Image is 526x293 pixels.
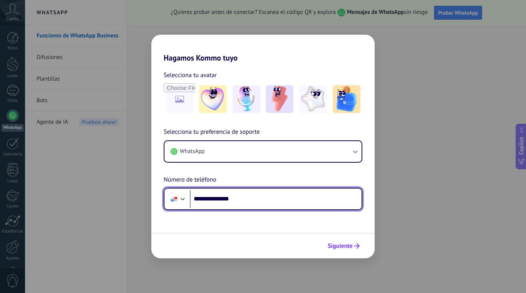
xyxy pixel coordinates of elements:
[199,85,227,113] img: -1.jpeg
[164,70,217,80] span: Selecciona tu avatar
[328,243,353,249] span: Siguiente
[266,85,293,113] img: -3.jpeg
[233,85,260,113] img: -2.jpeg
[180,148,204,155] span: WhatsApp
[164,175,216,185] span: Número de teléfono
[333,85,360,113] img: -5.jpeg
[164,127,260,137] span: Selecciona tu preferencia de soporte
[151,35,375,62] h2: Hagamos Kommo tuyo
[324,239,363,253] button: Siguiente
[299,85,327,113] img: -4.jpeg
[164,141,362,162] button: WhatsApp
[167,191,181,207] div: Panama: + 507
